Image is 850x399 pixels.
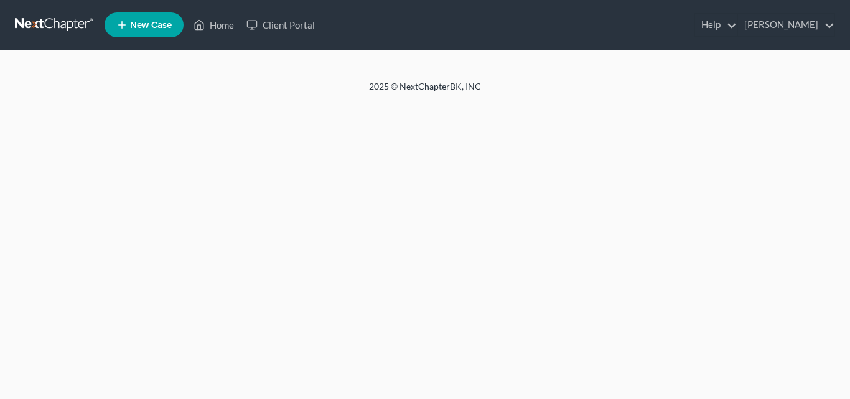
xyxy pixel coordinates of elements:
a: Help [695,14,737,36]
new-legal-case-button: New Case [105,12,184,37]
div: 2025 © NextChapterBK, INC [70,80,780,103]
a: Client Portal [240,14,321,36]
a: Home [187,14,240,36]
a: [PERSON_NAME] [738,14,834,36]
